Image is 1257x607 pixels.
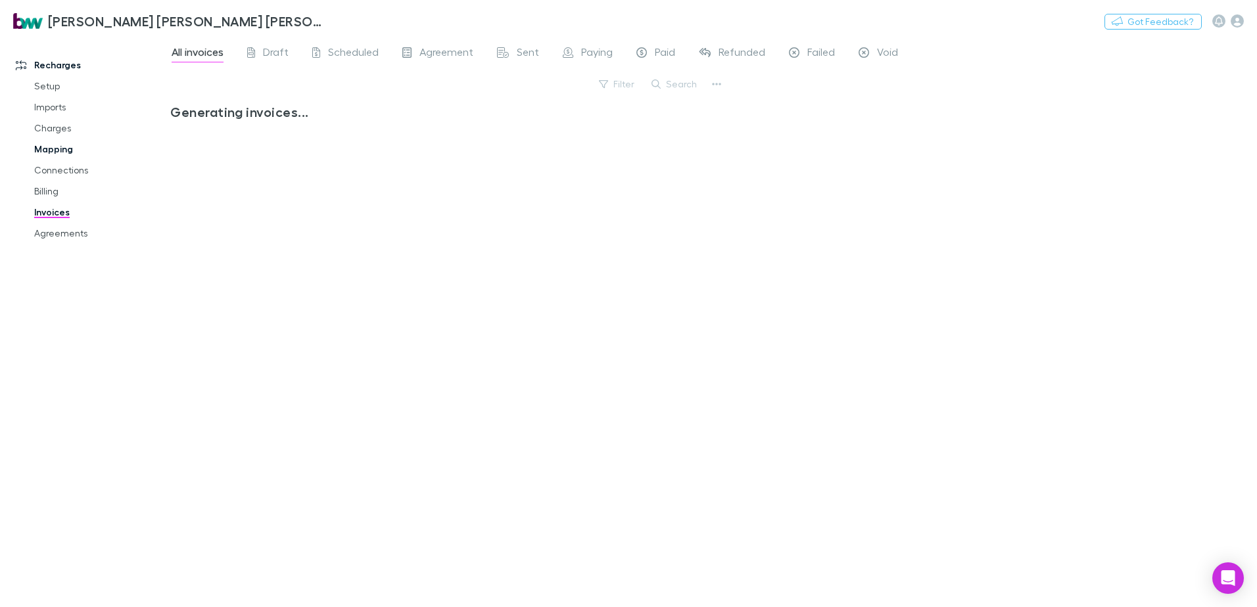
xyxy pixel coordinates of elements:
a: Invoices [21,202,178,223]
a: Recharges [3,55,178,76]
span: Sent [517,45,539,62]
a: Imports [21,97,178,118]
button: Search [645,76,705,92]
a: [PERSON_NAME] [PERSON_NAME] [PERSON_NAME] Partners [5,5,334,37]
span: Void [877,45,898,62]
img: Brewster Walsh Waters Partners's Logo [13,13,43,29]
a: Agreements [21,223,178,244]
span: Paying [581,45,613,62]
div: Open Intercom Messenger [1212,562,1244,594]
button: Got Feedback? [1104,14,1202,30]
h3: Generating invoices... [170,104,715,120]
span: Draft [263,45,289,62]
a: Connections [21,160,178,181]
a: Charges [21,118,178,139]
a: Billing [21,181,178,202]
span: Scheduled [328,45,379,62]
span: Paid [655,45,675,62]
button: Filter [592,76,642,92]
span: All invoices [172,45,224,62]
h3: [PERSON_NAME] [PERSON_NAME] [PERSON_NAME] Partners [48,13,326,29]
span: Failed [807,45,835,62]
span: Agreement [419,45,473,62]
a: Setup [21,76,178,97]
span: Refunded [719,45,765,62]
a: Mapping [21,139,178,160]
